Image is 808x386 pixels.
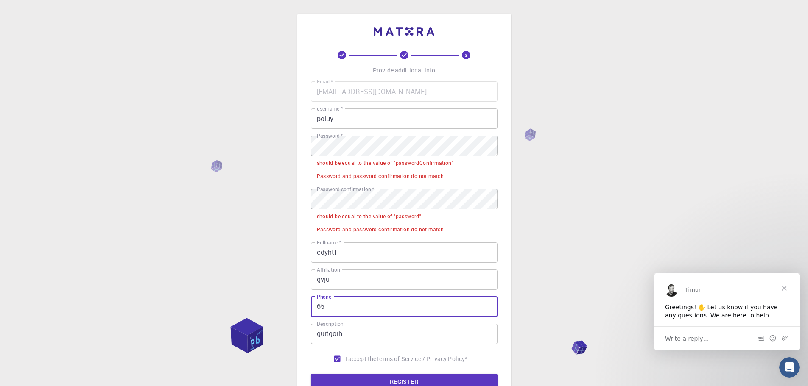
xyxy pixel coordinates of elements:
label: Affiliation [317,266,340,273]
label: Description [317,320,344,328]
p: Terms of Service / Privacy Policy * [376,355,467,363]
div: should be equal to the value of "passwordConfirmation" [317,159,454,167]
p: Provide additional info [373,66,435,75]
iframe: Intercom live chat [779,357,800,378]
text: 3 [465,52,467,58]
div: should be equal to the value of "password" [317,212,422,221]
label: Fullname [317,239,341,246]
label: Password [317,132,343,139]
a: Terms of Service / Privacy Policy* [376,355,467,363]
label: Email [317,78,333,85]
iframe: Intercom live chat message [654,273,800,350]
label: Password confirmation [317,186,374,193]
div: Password and password confirmation do not match. [317,172,445,181]
div: Password and password confirmation do not match. [317,225,445,234]
label: username [317,105,343,112]
span: I accept the [345,355,377,363]
label: Phone [317,293,331,300]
